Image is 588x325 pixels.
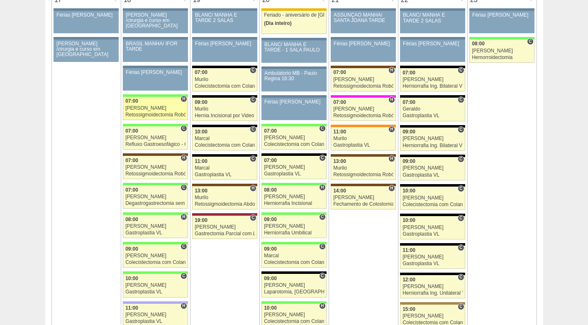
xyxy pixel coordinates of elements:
a: [PERSON_NAME] /cirurgia e curso em [GEOGRAPHIC_DATA] [123,11,188,33]
a: H 14:00 [PERSON_NAME] Fechamento de Colostomia ou Enterostomia [331,186,395,209]
div: Gastroplastia VL [264,171,324,177]
div: BLANC/ MANHÃ E TARDE 2 SALAS [403,12,462,23]
div: Gastroplastia VL [125,319,185,324]
div: Key: Blanc [192,154,257,157]
span: 07:00 [264,158,277,163]
div: Key: Brasil [123,94,188,97]
div: Key: Oswaldo Cruz Paulista [400,302,465,305]
div: Geraldo [403,106,463,112]
span: Hospital [181,155,187,161]
a: Feriado - aniversário de [GEOGRAPHIC_DATA] (Dia inteiro) [261,11,326,34]
div: Key: Brasil [123,242,188,244]
span: 09:00 [403,158,415,164]
span: Hospital [319,303,325,309]
a: C 09:00 Marcal Colecistectomia com Colangiografia VL [261,244,326,268]
div: Marcal [195,136,255,141]
div: Key: Brasil [123,124,188,126]
div: Key: Aviso [331,37,395,39]
div: Key: Brasil [261,183,326,185]
a: C 07:00 [PERSON_NAME] Herniorrafia Ing. Bilateral VL [400,68,465,91]
span: 09:00 [264,217,277,222]
div: Gastroplastia VL [195,172,255,177]
div: Gastroplastia VL [333,143,393,148]
span: Consultório [458,156,464,162]
div: Key: Santa Joana [331,66,395,68]
div: Férias [PERSON_NAME] [334,41,393,47]
div: Key: Blanc [400,243,465,246]
div: Retossigmoidectomia Robótica [125,112,185,118]
span: 07:00 [403,99,415,105]
div: [PERSON_NAME] [403,254,463,260]
div: Key: Blanc [400,155,465,157]
div: [PERSON_NAME] [403,165,463,171]
span: Hospital [388,96,395,103]
div: Murilo [195,195,255,200]
div: Férias [PERSON_NAME] [472,12,532,18]
div: [PERSON_NAME] [333,195,393,200]
div: [PERSON_NAME] [403,313,463,319]
div: Key: Aviso [123,37,188,39]
div: [PERSON_NAME] [125,135,185,140]
div: Key: Aviso [331,8,395,11]
span: Hospital [388,155,395,162]
div: [PERSON_NAME] /cirurgia e curso em [GEOGRAPHIC_DATA] [56,41,116,58]
div: Key: Santa Joana [123,153,188,156]
a: Férias [PERSON_NAME] [192,39,257,62]
div: Key: Brasil [123,212,188,215]
div: [PERSON_NAME] [403,77,463,82]
div: Key: Santa Joana [192,184,257,186]
div: Key: Aviso [123,8,188,11]
div: Key: Aviso [54,8,118,11]
div: [PERSON_NAME] [195,224,255,230]
div: Colecistectomia com Colangiografia VL [264,319,324,324]
span: 07:00 [403,70,415,76]
span: Consultório [319,243,325,250]
div: Key: Blanc [192,66,257,68]
div: Key: Aviso [400,8,465,11]
span: 15:00 [403,306,415,312]
div: [PERSON_NAME] [264,135,324,140]
div: Hernia Incisional por Video [195,113,255,118]
div: Herniorrafia Umbilical [264,230,324,236]
div: Feriado - aniversário de [GEOGRAPHIC_DATA] [264,12,324,18]
span: Hospital [250,185,256,192]
span: 10:00 [403,217,415,223]
span: 08:00 [125,217,138,222]
a: Ambulatorio MB - Paulo Regina 16:30 [261,69,326,91]
div: Fechamento de Colostomia ou Enterostomia [333,202,393,207]
div: Key: Santa Joana [331,184,395,186]
div: Key: Blanc [400,184,465,187]
a: H 13:00 Murilo Retossigmoidectomia Abdominal VL [192,186,257,209]
div: BLANC/ MANHÃ E TARDE 2 SALAS [195,12,254,23]
div: [PERSON_NAME] [264,165,324,170]
span: 19:00 [195,217,207,223]
span: Hospital [181,214,187,220]
a: C 10:00 Marcal Colecistectomia com Colangiografia VL [192,127,257,150]
a: BLANC/ MANHÃ E TARDE 2 SALAS [192,11,257,33]
span: 07:00 [125,98,138,104]
div: Key: Christóvão da Gama [123,301,188,304]
span: Hospital [388,67,395,74]
a: H 08:00 [PERSON_NAME] Gastroplastia VL [123,215,188,238]
div: [PERSON_NAME] [264,224,324,229]
a: C 07:00 [PERSON_NAME] Refluxo Gastroesofágico - Cirurgia VL [123,126,188,150]
a: C 09:00 Murilo Hernia Incisional por Video [192,98,257,121]
div: ASSUNÇÃO MANHÃ/ SANTA JOANA TARDE [334,12,393,23]
span: 14:00 [333,188,346,194]
div: Key: Aviso [261,66,326,69]
a: C 07:00 [PERSON_NAME] Colecistectomia com Colangiografia VL [261,126,326,150]
span: 10:00 [195,129,207,135]
a: C 12:00 [PERSON_NAME] Herniorrafia Ing. Unilateral VL [400,275,465,298]
a: Férias [PERSON_NAME] [469,11,534,33]
a: [PERSON_NAME] /cirurgia e curso em [GEOGRAPHIC_DATA] [54,39,118,62]
div: Key: Aviso [192,37,257,39]
div: Refluxo Gastroesofágico - Cirurgia VL [125,142,185,147]
span: Consultório [458,67,464,74]
span: Hospital [181,96,187,102]
span: 09:00 [403,129,415,135]
div: Férias [PERSON_NAME] [195,41,254,47]
div: Marcal [264,253,324,259]
div: [PERSON_NAME] [264,194,324,199]
span: 10:00 [403,188,415,194]
div: Murilo [195,106,255,112]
